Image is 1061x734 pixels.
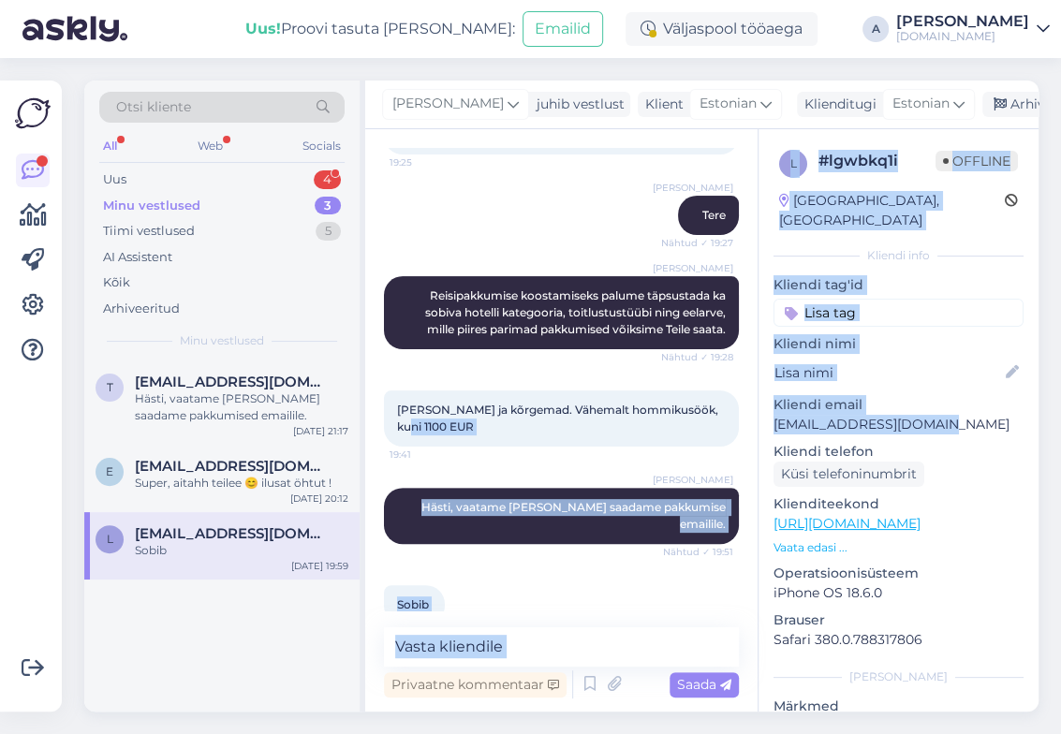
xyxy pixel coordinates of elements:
img: Askly Logo [15,95,51,131]
span: Offline [936,151,1018,171]
div: Privaatne kommentaar [384,672,567,697]
span: Minu vestlused [180,332,264,349]
span: taive2@hotmail.com [135,374,330,390]
div: AI Assistent [103,248,172,267]
p: [EMAIL_ADDRESS][DOMAIN_NAME] [774,415,1024,434]
div: [DOMAIN_NAME] [896,29,1029,44]
span: Hästi, vaatame [PERSON_NAME] saadame pakkumise emailile. [421,500,729,531]
p: Klienditeekond [774,494,1024,514]
div: Super, aitahh teilee 😊 ilusat öhtut ! [135,475,348,492]
div: [GEOGRAPHIC_DATA], [GEOGRAPHIC_DATA] [779,191,1005,230]
span: [PERSON_NAME] [653,261,733,275]
button: Emailid [523,11,603,47]
div: A [862,16,889,42]
span: Nähtud ✓ 19:28 [661,350,733,364]
div: 5 [316,222,341,241]
div: [DATE] 21:17 [293,424,348,438]
div: # lgwbkq1i [818,150,936,172]
span: l [790,156,797,170]
span: l [107,532,113,546]
div: juhib vestlust [529,95,625,114]
div: Klient [638,95,684,114]
span: Estonian [892,94,950,114]
span: [PERSON_NAME] [653,181,733,195]
span: liibergstrom@gmail.com [135,525,330,542]
span: Saada [677,676,731,693]
div: Arhiveeritud [103,300,180,318]
p: Safari 380.0.788317806 [774,630,1024,650]
p: Kliendi nimi [774,334,1024,354]
div: Sobib [135,542,348,559]
div: Tiimi vestlused [103,222,195,241]
div: Socials [299,134,345,158]
div: 4 [314,170,341,189]
input: Lisa tag [774,299,1024,327]
div: [DATE] 19:59 [291,559,348,573]
span: Reisipakkumise koostamiseks palume täpsustada ka sobiva hotelli kategooria, toitlustustüübi ning ... [425,288,729,336]
p: Vaata edasi ... [774,539,1024,556]
p: Kliendi email [774,395,1024,415]
span: e [106,464,113,478]
div: Kõik [103,273,130,292]
p: iPhone OS 18.6.0 [774,583,1024,603]
a: [PERSON_NAME][DOMAIN_NAME] [896,14,1050,44]
b: Uus! [245,20,281,37]
div: [PERSON_NAME] [896,14,1029,29]
input: Lisa nimi [774,362,1002,383]
div: Hästi, vaatame [PERSON_NAME] saadame pakkumised emailile. [135,390,348,424]
div: Web [194,134,227,158]
span: Estonian [700,94,757,114]
div: [DATE] 20:12 [290,492,348,506]
div: [PERSON_NAME] [774,668,1024,685]
span: [PERSON_NAME] [392,94,504,114]
p: Kliendi telefon [774,442,1024,462]
div: Küsi telefoninumbrit [774,462,924,487]
p: Operatsioonisüsteem [774,564,1024,583]
p: Märkmed [774,697,1024,716]
a: [URL][DOMAIN_NAME] [774,515,921,532]
span: [PERSON_NAME] ja kõrgemad. Vähemalt hommikusöök, kuni 1100 EUR [397,403,721,433]
span: erikakant@gmail.com [135,458,330,475]
span: [PERSON_NAME] [653,473,733,487]
div: Väljaspool tööaega [626,12,818,46]
div: Kliendi info [774,247,1024,264]
span: 19:41 [390,448,460,462]
div: All [99,134,121,158]
span: Sobib [397,597,429,611]
p: Kliendi tag'id [774,275,1024,295]
span: Nähtud ✓ 19:51 [663,545,733,559]
div: Proovi tasuta [PERSON_NAME]: [245,18,515,40]
div: 3 [315,197,341,215]
div: Klienditugi [797,95,877,114]
p: Brauser [774,610,1024,630]
div: Minu vestlused [103,197,200,215]
span: Otsi kliente [116,97,191,117]
span: 19:25 [390,155,460,169]
span: Tere [702,208,726,222]
span: t [107,380,113,394]
div: Uus [103,170,126,189]
span: Nähtud ✓ 19:27 [661,236,733,250]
